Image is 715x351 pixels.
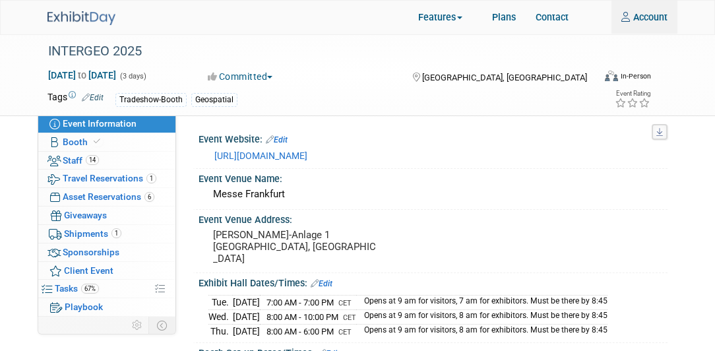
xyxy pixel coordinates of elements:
[199,129,668,146] div: Event Website:
[86,155,99,165] span: 14
[233,310,260,325] td: [DATE]
[38,280,175,298] a: Tasks67%
[611,1,677,34] a: Account
[422,73,587,82] span: [GEOGRAPHIC_DATA], [GEOGRAPHIC_DATA]
[81,284,99,294] span: 67%
[38,115,175,133] a: Event Information
[111,228,121,238] span: 1
[408,2,482,34] a: Features
[191,93,237,107] div: Geospatial
[233,324,260,338] td: [DATE]
[126,317,149,334] td: Personalize Event Tab Strip
[64,228,121,239] span: Shipments
[119,72,146,80] span: (3 days)
[38,170,175,187] a: Travel Reservations1
[63,137,103,147] span: Booth
[338,328,352,336] span: CET
[208,324,233,338] td: Thu.
[38,243,175,261] a: Sponsorships
[38,152,175,170] a: Staff14
[620,71,651,81] div: In-Person
[214,150,307,161] a: [URL][DOMAIN_NAME]
[615,90,650,97] div: Event Rating
[356,324,607,338] td: Opens at 9 am for visitors, 8 am for exhibitors. Must be there by 8:45
[47,90,104,107] td: Tags
[115,93,187,107] div: Tradeshow-Booth
[38,188,175,206] a: Asset Reservations6
[203,70,278,83] button: Committed
[311,279,332,288] a: Edit
[199,210,668,226] div: Event Venue Address:
[38,133,175,151] a: Booth
[266,135,288,144] a: Edit
[63,173,156,183] span: Travel Reservations
[63,191,154,202] span: Asset Reservations
[567,69,650,88] div: Event Format
[38,225,175,243] a: Shipments1
[482,1,526,34] a: Plans
[338,299,352,307] span: CET
[55,283,99,294] span: Tasks
[356,310,607,325] td: Opens at 9 am for visitors, 8 am for exhibitors. Must be there by 8:45
[208,310,233,325] td: Wed.
[82,93,104,102] a: Edit
[343,313,356,322] span: CET
[208,296,233,310] td: Tue.
[63,247,119,257] span: Sponsorships
[213,229,379,265] pre: [PERSON_NAME]-Anlage 1 [GEOGRAPHIC_DATA], [GEOGRAPHIC_DATA]
[63,155,99,166] span: Staff
[47,11,115,25] img: ExhibitDay
[266,298,334,307] span: 7:00 AM - 7:00 PM
[76,70,88,80] span: to
[38,298,175,316] a: Playbook
[266,312,338,322] span: 8:00 AM - 10:00 PM
[199,273,668,290] div: Exhibit Hall Dates/Times:
[38,207,175,224] a: Giveaways
[44,40,599,63] div: INTERGEO 2025
[208,184,658,205] div: Messe Frankfurt
[146,174,156,183] span: 1
[266,327,334,336] span: 8:00 AM - 6:00 PM
[94,138,100,145] i: Booth reservation complete
[47,69,117,81] span: [DATE] [DATE]
[233,296,260,310] td: [DATE]
[356,296,607,310] td: Opens at 9 am for visitors, 7 am for exhibitors. Must be there by 8:45
[64,265,113,276] span: Client Event
[38,262,175,280] a: Client Event
[64,210,107,220] span: Giveaways
[526,1,578,34] a: Contact
[199,169,668,185] div: Event Venue Name:
[65,302,103,312] span: Playbook
[149,317,176,334] td: Toggle Event Tabs
[144,192,154,202] span: 6
[63,118,137,129] span: Event Information
[605,71,618,81] img: Format-Inperson.png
